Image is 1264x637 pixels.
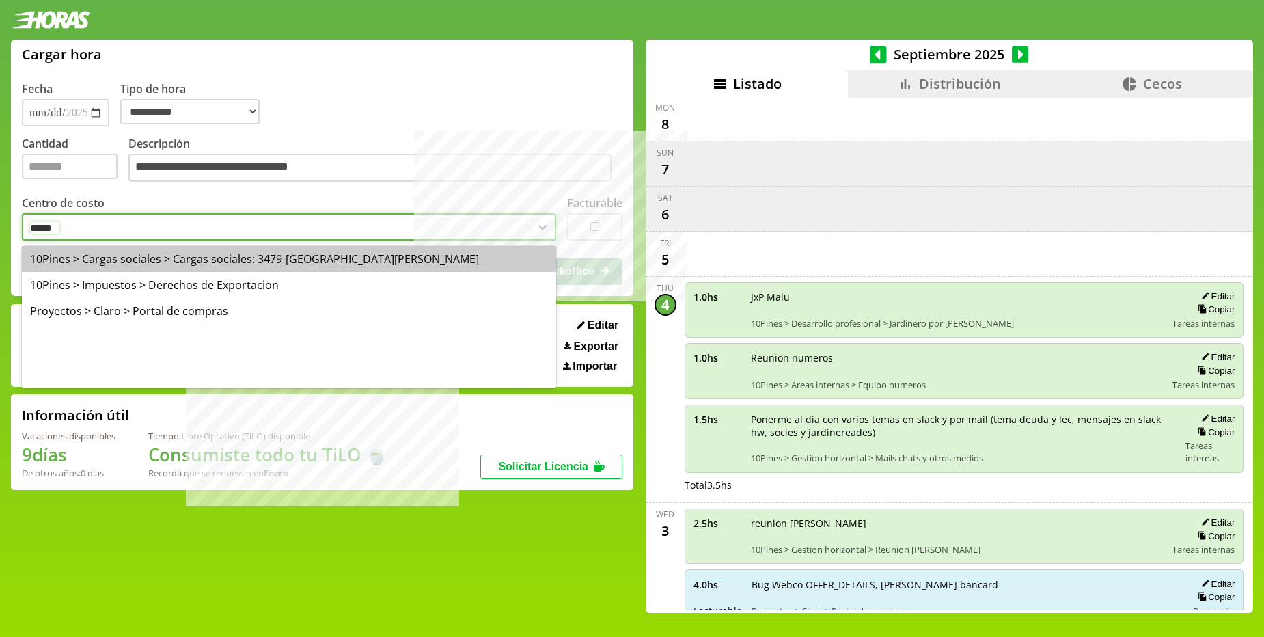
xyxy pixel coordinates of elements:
button: Editar [1197,517,1235,528]
button: Copiar [1194,530,1235,542]
span: 4.0 hs [693,578,742,591]
span: 1.5 hs [693,413,741,426]
div: 10Pines > Impuestos > Derechos de Exportacion [22,272,556,298]
button: Editar [1197,290,1235,302]
div: 3 [655,520,676,542]
div: 8 [655,113,676,135]
span: 2.5 hs [693,517,741,530]
div: Proyectos > Claro > Portal de compras [22,298,556,324]
label: Tipo de hora [120,81,271,126]
div: 5 [655,249,676,271]
select: Tipo de hora [120,99,260,124]
input: Cantidad [22,154,118,179]
h2: Información útil [22,406,129,424]
button: Copiar [1194,426,1235,438]
textarea: Descripción [128,154,612,182]
span: 1.0 hs [693,290,741,303]
label: Descripción [128,136,622,186]
div: Sun [657,147,674,159]
button: Solicitar Licencia [480,455,622,479]
span: JxP Maiu [751,290,1164,303]
span: Septiembre 2025 [887,45,1012,64]
div: Fri [660,237,671,249]
button: Copiar [1194,303,1235,315]
div: 6 [655,204,676,226]
div: 10Pines > Cargas sociales > Cargas sociales: 3479-[GEOGRAPHIC_DATA][PERSON_NAME] [22,246,556,272]
span: Proyectos > Claro > Portal de compras [752,605,1178,617]
button: Editar [573,318,622,332]
label: Centro de costo [22,195,105,211]
span: Bug Webco OFFER_DETAILS, [PERSON_NAME] bancard [752,578,1178,591]
div: Recordá que se renuevan en [148,467,387,479]
span: Tareas internas [1172,543,1235,556]
span: Distribución [919,74,1001,93]
span: 10Pines > Gestion horizontal > Mails chats y otros medios [751,452,1177,464]
span: Solicitar Licencia [498,461,588,472]
div: Sat [658,192,673,204]
span: Facturable [693,604,742,617]
span: Ponerme al día con varios temas en slack y por mail (tema deuda y lec, mensajes en slack hw, soci... [751,413,1177,439]
span: Tareas internas [1172,379,1235,391]
button: Copiar [1194,591,1235,603]
img: logotipo [11,11,90,29]
span: reunion [PERSON_NAME] [751,517,1164,530]
h1: 9 días [22,442,115,467]
span: Listado [733,74,782,93]
div: Tiempo Libre Optativo (TiLO) disponible [148,430,387,442]
span: Exportar [573,340,618,353]
button: Editar [1197,413,1235,424]
span: Tareas internas [1185,439,1235,464]
span: Editar [588,319,618,331]
h1: Consumiste todo tu TiLO 🍵 [148,442,387,467]
div: Thu [657,282,674,294]
div: 7 [655,159,676,180]
div: De otros años: 0 días [22,467,115,479]
span: Tareas internas [1172,317,1235,329]
span: Reunion numeros [751,351,1164,364]
button: Editar [1197,351,1235,363]
label: Cantidad [22,136,128,186]
div: Total 3.5 hs [685,478,1244,491]
button: Copiar [1194,365,1235,377]
div: Wed [656,509,674,520]
button: Exportar [560,340,622,353]
b: Enero [264,467,288,479]
span: 10Pines > Areas internas > Equipo numeros [751,379,1164,391]
span: Desarrollo [1193,605,1235,617]
button: Editar [1197,578,1235,590]
span: Cecos [1143,74,1182,93]
span: 1.0 hs [693,351,741,364]
label: Facturable [567,195,622,211]
div: 4 [655,294,676,316]
h1: Cargar hora [22,45,102,64]
div: scrollable content [646,98,1253,611]
label: Fecha [22,81,53,96]
span: 10Pines > Gestion horizontal > Reunion [PERSON_NAME] [751,543,1164,556]
div: Mon [655,102,675,113]
span: Importar [573,360,617,372]
div: Vacaciones disponibles [22,430,115,442]
span: 10Pines > Desarrollo profesional > Jardinero por [PERSON_NAME] [751,317,1164,329]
